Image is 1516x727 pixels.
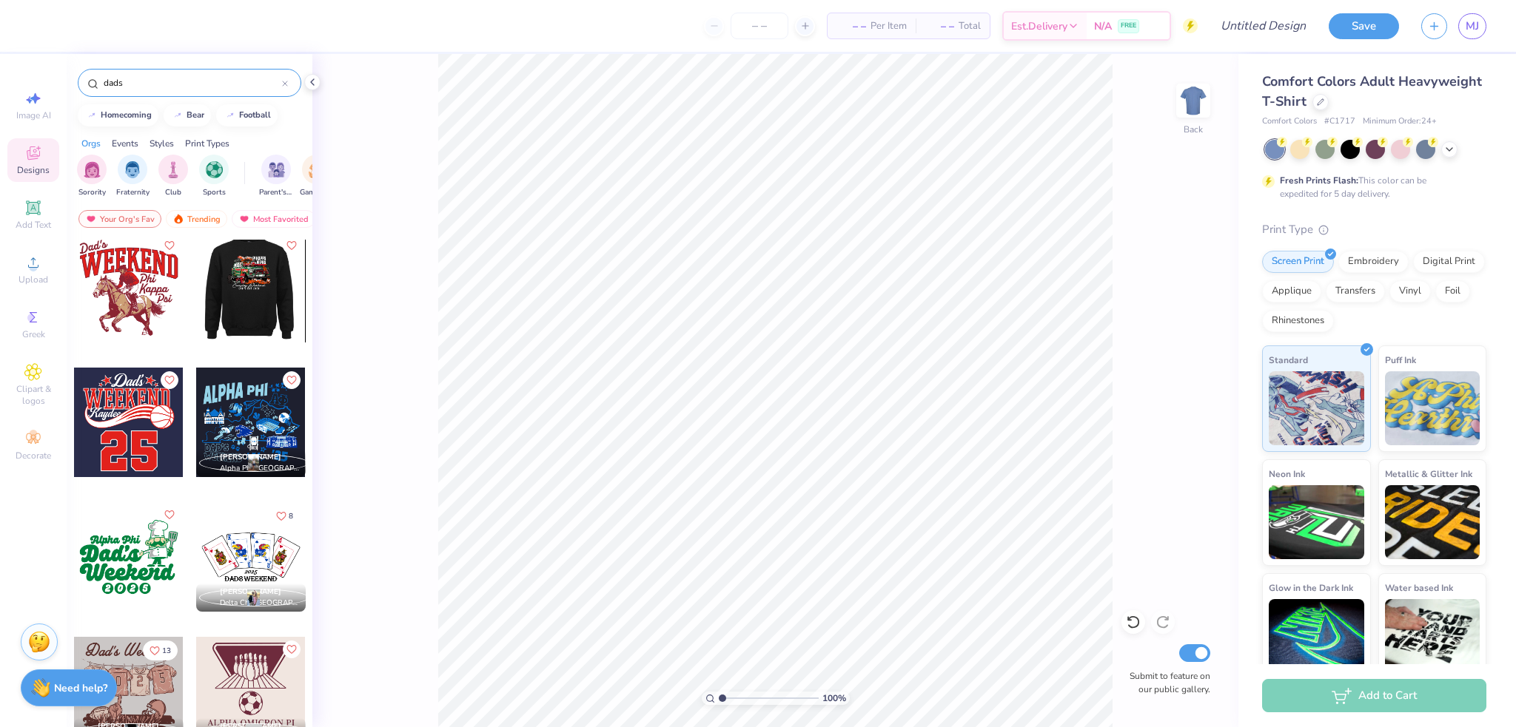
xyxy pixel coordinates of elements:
[283,371,301,389] button: Like
[269,506,300,526] button: Like
[158,155,188,198] div: filter for Club
[112,137,138,150] div: Events
[1338,251,1409,273] div: Embroidery
[1385,580,1453,595] span: Water based Ink
[283,640,301,658] button: Like
[1262,280,1321,302] div: Applique
[1329,13,1399,39] button: Save
[259,187,293,198] span: Parent's Weekend
[259,155,293,198] button: filter button
[238,214,250,224] img: most_fav.gif
[300,155,334,198] div: filter for Game Day
[161,371,178,389] button: Like
[1262,221,1486,238] div: Print Type
[101,111,152,119] div: homecoming
[871,18,907,34] span: Per Item
[85,214,97,224] img: most_fav.gif
[1280,174,1462,200] div: This color can be expedited for 5 day delivery.
[165,187,181,198] span: Club
[116,155,150,198] div: filter for Fraternity
[259,155,293,198] div: filter for Parent's Weekend
[158,155,188,198] button: filter button
[1121,669,1210,696] label: Submit to feature on our public gallery.
[1209,11,1318,41] input: Untitled Design
[224,111,236,120] img: trend_line.gif
[1121,21,1136,31] span: FREE
[822,692,846,705] span: 100 %
[1389,280,1431,302] div: Vinyl
[1385,485,1480,559] img: Metallic & Glitter Ink
[124,161,141,178] img: Fraternity Image
[16,109,51,121] span: Image AI
[216,104,278,126] button: football
[1094,18,1112,34] span: N/A
[1324,115,1355,128] span: # C1717
[1262,251,1334,273] div: Screen Print
[143,640,178,660] button: Like
[1269,599,1364,673] img: Glow in the Dark Ink
[1262,310,1334,332] div: Rhinestones
[836,18,866,34] span: – –
[203,187,226,198] span: Sports
[1435,280,1470,302] div: Foil
[1269,352,1308,368] span: Standard
[1385,466,1472,481] span: Metallic & Glitter Ink
[199,155,229,198] button: filter button
[309,161,326,178] img: Game Day Image
[116,187,150,198] span: Fraternity
[172,111,184,120] img: trend_line.gif
[78,210,161,228] div: Your Org's Fav
[1413,251,1485,273] div: Digital Print
[220,463,300,474] span: Alpha Phi, [GEOGRAPHIC_DATA][US_STATE]
[1385,371,1480,445] img: Puff Ink
[731,13,788,39] input: – –
[1269,371,1364,445] img: Standard
[78,187,106,198] span: Sorority
[187,111,204,119] div: bear
[959,18,981,34] span: Total
[22,328,45,340] span: Greek
[1326,280,1385,302] div: Transfers
[16,219,51,231] span: Add Text
[1269,485,1364,559] img: Neon Ink
[232,210,315,228] div: Most Favorited
[220,598,300,609] span: Delta Chi, [GEOGRAPHIC_DATA][US_STATE]
[1385,599,1480,673] img: Water based Ink
[172,214,184,224] img: trending.gif
[220,452,281,462] span: [PERSON_NAME]
[84,161,101,178] img: Sorority Image
[283,237,301,254] button: Like
[1466,18,1479,35] span: MJ
[1385,352,1416,368] span: Puff Ink
[166,210,227,228] div: Trending
[77,155,107,198] div: filter for Sorority
[1184,123,1203,136] div: Back
[925,18,954,34] span: – –
[1269,580,1353,595] span: Glow in the Dark Ink
[165,161,181,178] img: Club Image
[77,155,107,198] button: filter button
[268,161,285,178] img: Parent's Weekend Image
[86,111,98,120] img: trend_line.gif
[150,137,174,150] div: Styles
[1280,175,1358,186] strong: Fresh Prints Flash:
[185,137,229,150] div: Print Types
[19,274,48,285] span: Upload
[1363,115,1437,128] span: Minimum Order: 24 +
[289,513,293,520] span: 8
[16,450,51,461] span: Decorate
[116,155,150,198] button: filter button
[1458,13,1486,39] a: MJ
[1262,115,1317,128] span: Comfort Colors
[300,187,334,198] span: Game Day
[161,237,178,254] button: Like
[17,164,50,176] span: Designs
[1178,86,1208,115] img: Back
[164,104,211,126] button: bear
[102,75,282,90] input: Try "Alpha"
[54,681,107,695] strong: Need help?
[161,506,178,524] button: Like
[1011,18,1067,34] span: Est. Delivery
[206,161,223,178] img: Sports Image
[300,155,334,198] button: filter button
